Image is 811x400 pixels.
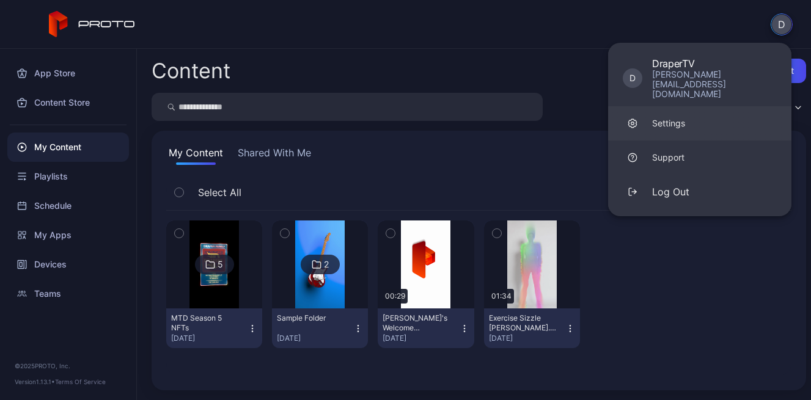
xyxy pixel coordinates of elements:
[484,308,580,348] button: Exercise Sizzle [PERSON_NAME].mp4[DATE]
[652,57,777,70] div: DraperTV
[7,162,129,191] a: Playlists
[608,106,791,140] a: Settings
[198,185,241,200] span: Select All
[608,140,791,175] a: Support
[15,378,55,385] span: Version 1.13.1 •
[272,308,368,348] button: Sample Folder[DATE]
[171,333,248,343] div: [DATE]
[652,184,689,199] div: Log Out
[383,313,450,333] div: David's Welcome Video.mp4
[652,70,777,99] div: [PERSON_NAME][EMAIL_ADDRESS][DOMAIN_NAME]
[277,333,353,343] div: [DATE]
[623,68,642,88] div: D
[608,175,791,209] button: Log Out
[489,333,565,343] div: [DATE]
[7,88,129,117] a: Content Store
[166,145,226,165] button: My Content
[152,60,230,81] div: Content
[218,259,223,270] div: 5
[166,308,262,348] button: MTD Season 5 NFTs[DATE]
[277,313,344,323] div: Sample Folder
[378,308,474,348] button: [PERSON_NAME]'s Welcome Video.mp4[DATE]
[7,220,129,250] a: My Apps
[324,259,329,270] div: 2
[771,13,793,35] button: D
[7,191,129,220] a: Schedule
[652,117,685,129] div: Settings
[7,133,129,162] a: My Content
[55,378,106,385] a: Terms Of Service
[7,279,129,308] a: Teams
[7,59,129,88] a: App Store
[489,313,556,333] div: Exercise Sizzle Lizzy.mp4
[15,361,122,371] div: © 2025 PROTO, Inc.
[171,313,238,333] div: MTD Season 5 NFTs
[608,50,791,106] a: DDraperTV[PERSON_NAME][EMAIL_ADDRESS][DOMAIN_NAME]
[235,145,314,165] button: Shared With Me
[7,250,129,279] a: Devices
[383,333,459,343] div: [DATE]
[652,151,684,164] div: Support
